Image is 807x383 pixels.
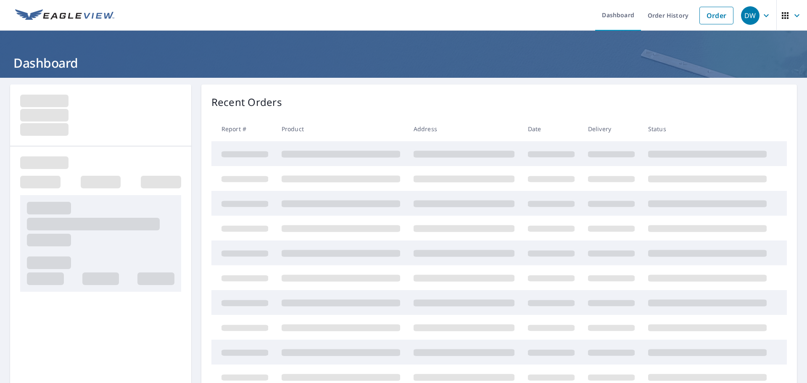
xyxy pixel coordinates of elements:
[521,116,581,141] th: Date
[699,7,733,24] a: Order
[211,95,282,110] p: Recent Orders
[641,116,773,141] th: Status
[581,116,641,141] th: Delivery
[15,9,114,22] img: EV Logo
[211,116,275,141] th: Report #
[10,54,797,71] h1: Dashboard
[741,6,760,25] div: DW
[275,116,407,141] th: Product
[407,116,521,141] th: Address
